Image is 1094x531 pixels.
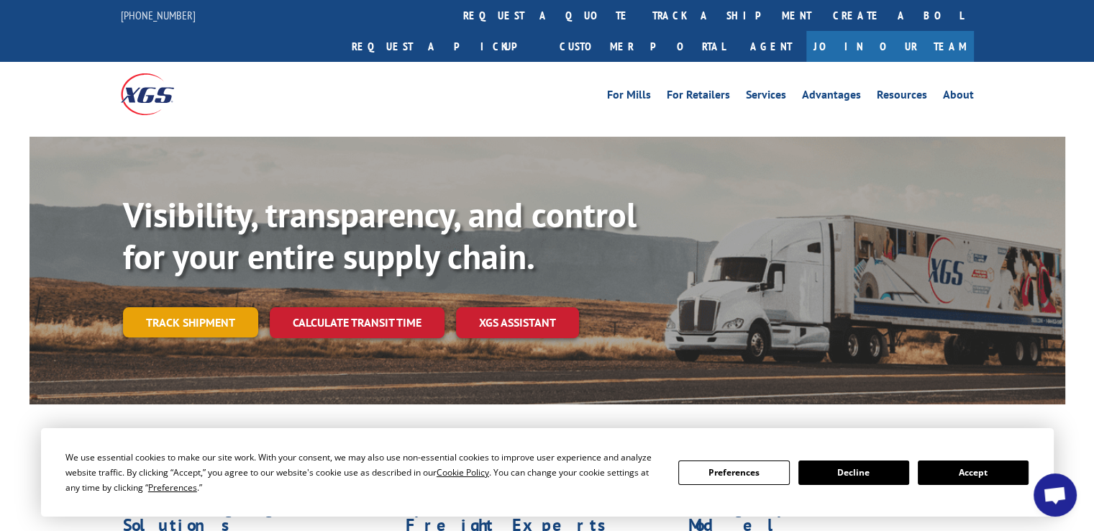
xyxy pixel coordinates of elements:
a: Advantages [802,89,861,105]
b: Visibility, transparency, and control for your entire supply chain. [123,192,637,278]
a: [PHONE_NUMBER] [121,8,196,22]
button: Preferences [678,460,789,485]
button: Decline [798,460,909,485]
span: Cookie Policy [437,466,489,478]
div: We use essential cookies to make our site work. With your consent, we may also use non-essential ... [65,450,661,495]
a: Agent [736,31,806,62]
a: Request a pickup [341,31,549,62]
div: Open chat [1034,473,1077,517]
a: Resources [877,89,927,105]
a: For Retailers [667,89,730,105]
a: About [943,89,974,105]
button: Accept [918,460,1029,485]
div: Cookie Consent Prompt [41,428,1054,517]
a: For Mills [607,89,651,105]
a: XGS ASSISTANT [456,307,579,338]
a: Services [746,89,786,105]
a: Calculate transit time [270,307,445,338]
a: Customer Portal [549,31,736,62]
span: Preferences [148,481,197,494]
a: Track shipment [123,307,258,337]
a: Join Our Team [806,31,974,62]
